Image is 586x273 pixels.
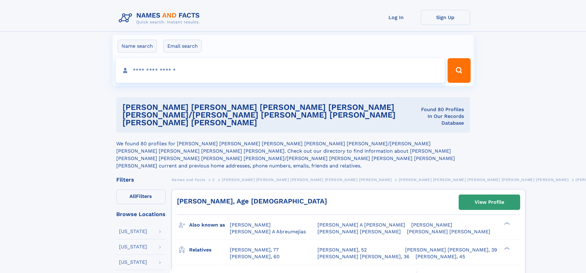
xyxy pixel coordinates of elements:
[163,40,202,53] label: Email search
[475,195,504,209] div: View Profile
[448,58,470,83] button: Search Button
[407,229,490,235] span: [PERSON_NAME] [PERSON_NAME]
[172,176,205,183] a: Names and Facts
[118,40,157,53] label: Name search
[116,10,205,26] img: Logo Names and Facts
[503,222,510,226] div: ❯
[317,229,401,235] span: [PERSON_NAME] [PERSON_NAME]
[119,229,147,234] div: [US_STATE]
[212,176,215,183] a: C
[317,222,405,228] span: [PERSON_NAME] A [PERSON_NAME]
[405,247,497,253] a: [PERSON_NAME] [PERSON_NAME], 39
[230,229,306,235] span: [PERSON_NAME] A Abreumejias
[503,247,510,251] div: ❯
[177,197,327,205] a: [PERSON_NAME], Age [DEMOGRAPHIC_DATA]
[230,222,271,228] span: [PERSON_NAME]
[230,253,280,260] a: [PERSON_NAME], 60
[222,178,392,182] span: [PERSON_NAME] [PERSON_NAME] [PERSON_NAME] [PERSON_NAME] [PERSON_NAME]
[189,245,230,255] h3: Relatives
[116,177,165,183] div: Filters
[399,178,568,182] span: [PERSON_NAME] [PERSON_NAME] [PERSON_NAME] [PERSON_NAME] [PERSON_NAME]
[116,211,165,217] div: Browse Locations
[119,260,147,265] div: [US_STATE]
[119,244,147,249] div: [US_STATE]
[399,176,568,183] a: [PERSON_NAME] [PERSON_NAME] [PERSON_NAME] [PERSON_NAME] [PERSON_NAME]
[130,193,136,199] span: All
[116,58,445,83] input: search input
[222,176,392,183] a: [PERSON_NAME] [PERSON_NAME] [PERSON_NAME] [PERSON_NAME] [PERSON_NAME]
[212,178,215,182] span: C
[317,253,409,260] a: [PERSON_NAME] [PERSON_NAME], 36
[411,222,452,228] span: [PERSON_NAME]
[421,10,470,25] a: Sign Up
[416,253,465,260] a: [PERSON_NAME], 45
[230,247,279,253] a: [PERSON_NAME], 77
[122,103,419,126] h1: [PERSON_NAME] [PERSON_NAME] [PERSON_NAME] [PERSON_NAME] [PERSON_NAME]/[PERSON_NAME] [PERSON_NAME]...
[317,247,367,253] a: [PERSON_NAME], 52
[189,220,230,230] h3: Also known as
[116,133,470,170] div: We found 80 profiles for [PERSON_NAME] [PERSON_NAME] [PERSON_NAME] [PERSON_NAME] [PERSON_NAME]/[P...
[459,195,520,210] a: View Profile
[372,10,421,25] a: Log In
[116,189,165,204] label: Filters
[418,106,464,126] div: Found 80 Profiles In Our Records Database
